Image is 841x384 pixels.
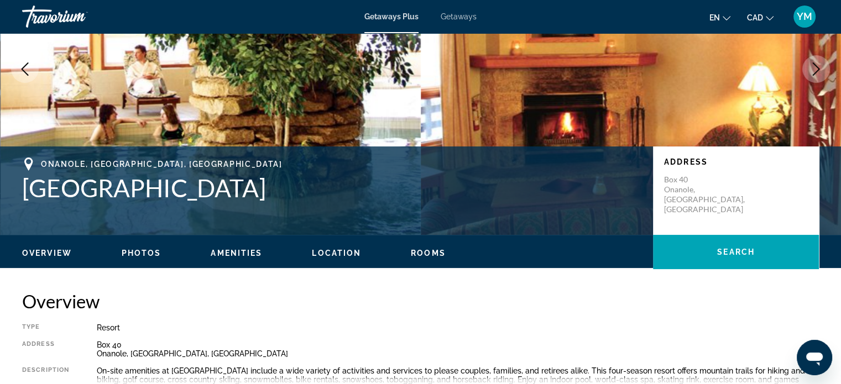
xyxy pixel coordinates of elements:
button: Amenities [211,248,262,258]
h1: [GEOGRAPHIC_DATA] [22,173,642,202]
div: Box 40 Onanole, [GEOGRAPHIC_DATA], [GEOGRAPHIC_DATA] [97,340,819,358]
span: Onanole, [GEOGRAPHIC_DATA], [GEOGRAPHIC_DATA] [41,160,283,169]
button: Change currency [747,9,774,25]
span: Rooms [411,249,446,257]
span: Photos [122,249,161,257]
span: Location [312,249,361,257]
span: CAD [747,13,763,22]
button: Overview [22,248,72,258]
div: Address [22,340,69,358]
a: Travorium [22,2,133,31]
button: Rooms [411,248,446,258]
span: Amenities [211,249,262,257]
a: Getaways [441,12,477,21]
div: Resort [97,323,819,332]
button: User Menu [790,5,819,28]
p: Box 40 Onanole, [GEOGRAPHIC_DATA], [GEOGRAPHIC_DATA] [664,175,753,214]
iframe: Кнопка запуска окна обмена сообщениями [797,340,832,375]
button: Previous image [11,55,39,83]
button: Location [312,248,361,258]
button: Change language [709,9,730,25]
span: Search [717,248,755,256]
button: Photos [122,248,161,258]
h2: Overview [22,290,819,312]
p: Address [664,157,808,166]
a: Getaways Plus [364,12,419,21]
button: Search [653,235,819,269]
span: YM [797,11,812,22]
span: Overview [22,249,72,257]
span: en [709,13,720,22]
div: Type [22,323,69,332]
button: Next image [802,55,830,83]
